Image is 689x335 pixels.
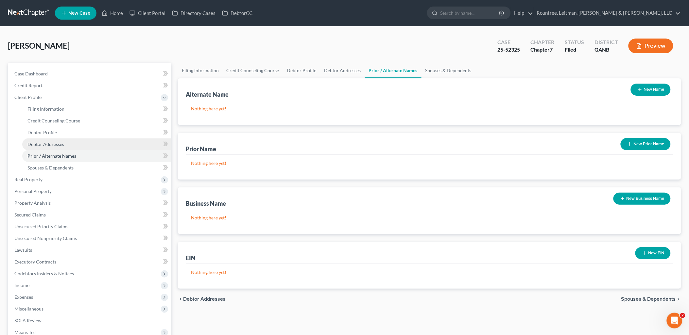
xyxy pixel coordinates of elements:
iframe: Intercom live chat [667,313,682,328]
span: Executory Contracts [14,259,56,264]
a: Credit Report [9,80,171,91]
a: Prior / Alternate Names [365,63,422,78]
div: GANB [594,46,618,54]
a: Home [98,7,126,19]
a: Prior / Alternate Names [22,150,171,162]
span: Expenses [14,294,33,300]
div: Chapter [530,39,554,46]
span: Unsecured Nonpriority Claims [14,235,77,241]
span: 2 [680,313,685,318]
a: Spouses & Dependents [22,162,171,174]
a: Rountree, Leitman, [PERSON_NAME] & [PERSON_NAME], LLC [534,7,681,19]
span: Credit Counseling Course [27,118,80,123]
a: DebtorCC [219,7,256,19]
p: Nothing here yet! [191,215,668,221]
button: New Prior Name [621,138,671,150]
span: Spouses & Dependents [27,165,74,170]
span: 7 [550,46,553,53]
a: Lawsuits [9,244,171,256]
button: Preview [629,39,673,53]
a: Debtor Addresses [22,138,171,150]
span: Miscellaneous [14,306,43,311]
a: Filing Information [22,103,171,115]
a: Spouses & Dependents [422,63,475,78]
span: Debtor Addresses [27,141,64,147]
span: Secured Claims [14,212,46,217]
a: Secured Claims [9,209,171,221]
i: chevron_left [178,296,183,302]
div: Status [565,39,584,46]
p: Nothing here yet! [191,269,668,276]
span: [PERSON_NAME] [8,41,70,50]
a: Credit Counseling Course [223,63,283,78]
span: Personal Property [14,188,52,194]
span: Lawsuits [14,247,32,253]
button: chevron_left Debtor Addresses [178,296,226,302]
a: Debtor Profile [283,63,320,78]
span: Debtor Addresses [183,296,226,302]
div: Chapter [530,46,554,54]
div: Case [497,39,520,46]
a: Unsecured Priority Claims [9,221,171,232]
button: New Business Name [613,193,671,205]
div: Filed [565,46,584,54]
div: Prior Name [186,145,216,153]
span: Prior / Alternate Names [27,153,76,159]
a: Client Portal [126,7,169,19]
button: Spouses & Dependents chevron_right [621,296,681,302]
span: Credit Report [14,83,43,88]
a: Debtor Profile [22,127,171,138]
span: Unsecured Priority Claims [14,224,68,229]
span: Client Profile [14,94,42,100]
a: SOFA Review [9,315,171,327]
span: Filing Information [27,106,64,112]
div: District [594,39,618,46]
span: Spouses & Dependents [621,296,676,302]
a: Help [511,7,533,19]
a: Property Analysis [9,197,171,209]
p: Nothing here yet! [191,105,668,112]
div: 25-52325 [497,46,520,54]
p: Nothing here yet! [191,160,668,167]
span: Case Dashboard [14,71,48,76]
div: Alternate Name [186,90,229,98]
span: Real Property [14,177,43,182]
div: Business Name [186,199,226,207]
button: New Name [631,84,671,96]
a: Executory Contracts [9,256,171,268]
span: New Case [68,11,90,16]
input: Search by name... [440,7,500,19]
a: Directory Cases [169,7,219,19]
i: chevron_right [676,296,681,302]
span: Property Analysis [14,200,51,206]
a: Case Dashboard [9,68,171,80]
button: New EIN [635,247,671,259]
a: Filing Information [178,63,223,78]
span: Means Test [14,329,37,335]
span: Debtor Profile [27,130,57,135]
div: EIN [186,254,196,262]
span: SOFA Review [14,318,42,323]
a: Credit Counseling Course [22,115,171,127]
a: Debtor Addresses [320,63,365,78]
a: Unsecured Nonpriority Claims [9,232,171,244]
span: Codebtors Insiders & Notices [14,271,74,276]
span: Income [14,282,29,288]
